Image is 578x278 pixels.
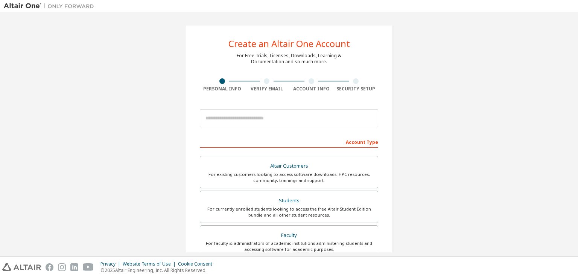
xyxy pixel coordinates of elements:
[334,86,379,92] div: Security Setup
[289,86,334,92] div: Account Info
[200,86,245,92] div: Personal Info
[237,53,341,65] div: For Free Trials, Licenses, Downloads, Learning & Documentation and so much more.
[100,261,123,267] div: Privacy
[205,171,373,183] div: For existing customers looking to access software downloads, HPC resources, community, trainings ...
[205,230,373,241] div: Faculty
[58,263,66,271] img: instagram.svg
[46,263,53,271] img: facebook.svg
[2,263,41,271] img: altair_logo.svg
[4,2,98,10] img: Altair One
[205,206,373,218] div: For currently enrolled students looking to access the free Altair Student Edition bundle and all ...
[245,86,289,92] div: Verify Email
[178,261,217,267] div: Cookie Consent
[228,39,350,48] div: Create an Altair One Account
[83,263,94,271] img: youtube.svg
[123,261,178,267] div: Website Terms of Use
[205,196,373,206] div: Students
[200,136,378,148] div: Account Type
[70,263,78,271] img: linkedin.svg
[100,267,217,273] p: © 2025 Altair Engineering, Inc. All Rights Reserved.
[205,240,373,252] div: For faculty & administrators of academic institutions administering students and accessing softwa...
[205,161,373,171] div: Altair Customers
